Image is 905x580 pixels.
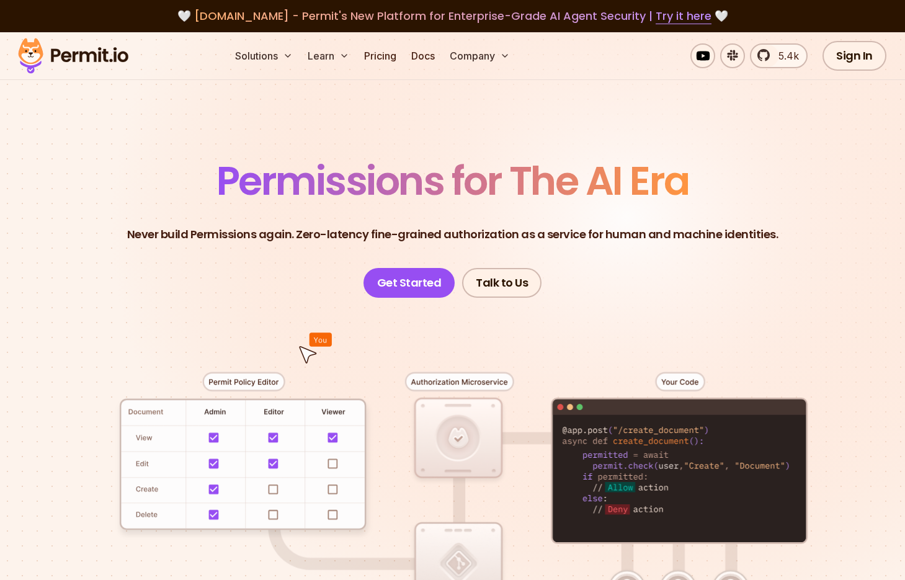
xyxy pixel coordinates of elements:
a: 5.4k [750,43,808,68]
span: 5.4k [771,48,799,63]
a: Try it here [656,8,711,24]
span: Permissions for The AI Era [216,153,689,208]
a: Get Started [363,268,455,298]
button: Company [445,43,515,68]
button: Solutions [230,43,298,68]
a: Talk to Us [462,268,542,298]
div: 🤍 🤍 [30,7,875,25]
a: Pricing [359,43,401,68]
button: Learn [303,43,354,68]
p: Never build Permissions again. Zero-latency fine-grained authorization as a service for human and... [127,226,778,243]
span: [DOMAIN_NAME] - Permit's New Platform for Enterprise-Grade AI Agent Security | [194,8,711,24]
a: Docs [406,43,440,68]
img: Permit logo [12,35,134,77]
a: Sign In [823,41,886,71]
